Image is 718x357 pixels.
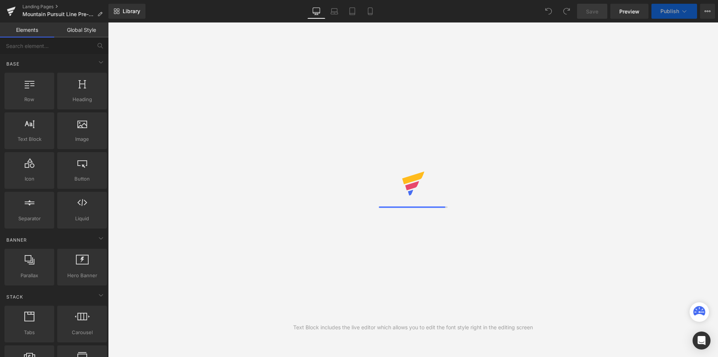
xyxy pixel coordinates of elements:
span: Library [123,8,140,15]
a: Global Style [54,22,108,37]
span: Text Block [7,135,52,143]
div: Text Block includes the live editor which allows you to edit the font style right in the editing ... [293,323,533,332]
a: Desktop [307,4,325,19]
span: Tabs [7,329,52,336]
a: New Library [108,4,145,19]
span: Preview [619,7,639,15]
span: Image [59,135,105,143]
span: Publish [660,8,679,14]
button: Publish [651,4,697,19]
span: Banner [6,236,28,243]
span: Row [7,96,52,103]
a: Preview [610,4,648,19]
span: Liquid [59,215,105,223]
span: Button [59,175,105,183]
span: Carousel [59,329,105,336]
span: Base [6,60,20,67]
span: Parallax [7,272,52,279]
button: More [700,4,715,19]
span: Save [586,7,598,15]
a: Tablet [343,4,361,19]
button: Undo [541,4,556,19]
a: Laptop [325,4,343,19]
a: Landing Pages [22,4,108,10]
span: Stack [6,293,24,300]
button: Redo [559,4,574,19]
span: Separator [7,215,52,223]
span: Icon [7,175,52,183]
div: Open Intercom Messenger [693,332,711,350]
span: Hero Banner [59,272,105,279]
span: Heading [59,96,105,103]
span: Mountain Pursuit Line Pre-Sale [22,11,94,17]
a: Mobile [361,4,379,19]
